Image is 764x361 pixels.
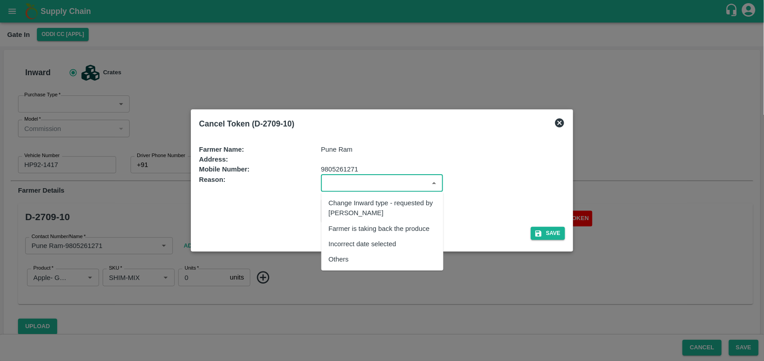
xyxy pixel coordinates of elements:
div: Others [329,254,349,264]
p: Pune Ram [321,144,353,154]
p: 9805261271 [321,164,358,174]
button: Close [428,177,440,189]
div: Farmer is taking back the produce [329,224,429,234]
div: Change Inward type - requested by [PERSON_NAME] [329,198,436,218]
b: Reason: [199,176,226,183]
div: Incorrect date selected [329,239,396,249]
button: Save [531,227,565,240]
b: Cancel Token (D-2709-10) [199,119,294,128]
b: Address: [199,156,228,163]
b: Farmer Name: [199,146,244,153]
b: Mobile Number: [199,166,249,173]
